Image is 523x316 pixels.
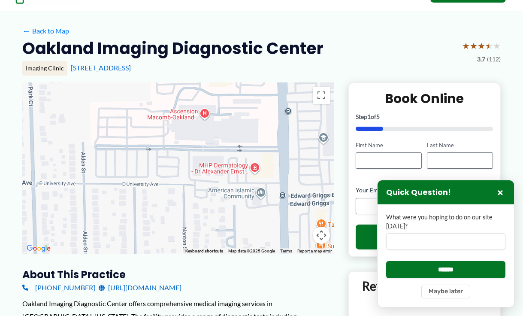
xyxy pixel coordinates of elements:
[71,64,131,72] a: [STREET_ADDRESS]
[297,249,332,253] a: Report a map error
[485,38,493,54] span: ★
[355,278,493,310] p: Referring Providers and Staff
[477,54,485,65] span: 3.7
[386,213,505,231] label: What were you hoping to do on our site [DATE]?
[478,38,485,54] span: ★
[280,249,292,253] a: Terms (opens in new tab)
[313,87,330,104] button: Toggle fullscreen view
[421,285,470,298] button: Maybe later
[356,186,493,194] label: Your Email Address
[22,281,95,294] a: [PHONE_NUMBER]
[462,38,470,54] span: ★
[22,38,323,59] h2: Oakland Imaging Diagnostic Center
[356,141,422,149] label: First Name
[493,38,501,54] span: ★
[356,114,493,120] p: Step of
[99,281,181,294] a: [URL][DOMAIN_NAME]
[22,268,334,281] h3: About this practice
[470,38,478,54] span: ★
[313,227,330,244] button: Map camera controls
[356,90,493,107] h2: Book Online
[22,27,30,35] span: ←
[427,141,493,149] label: Last Name
[24,243,53,254] img: Google
[228,249,275,253] span: Map data ©2025 Google
[487,54,501,65] span: (112)
[24,243,53,254] a: Open this area in Google Maps (opens a new window)
[22,61,67,76] div: Imaging Clinic
[367,113,371,120] span: 1
[22,24,69,37] a: ←Back to Map
[495,187,505,197] button: Close
[185,248,223,254] button: Keyboard shortcuts
[376,113,380,120] span: 5
[386,188,451,197] h3: Quick Question!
